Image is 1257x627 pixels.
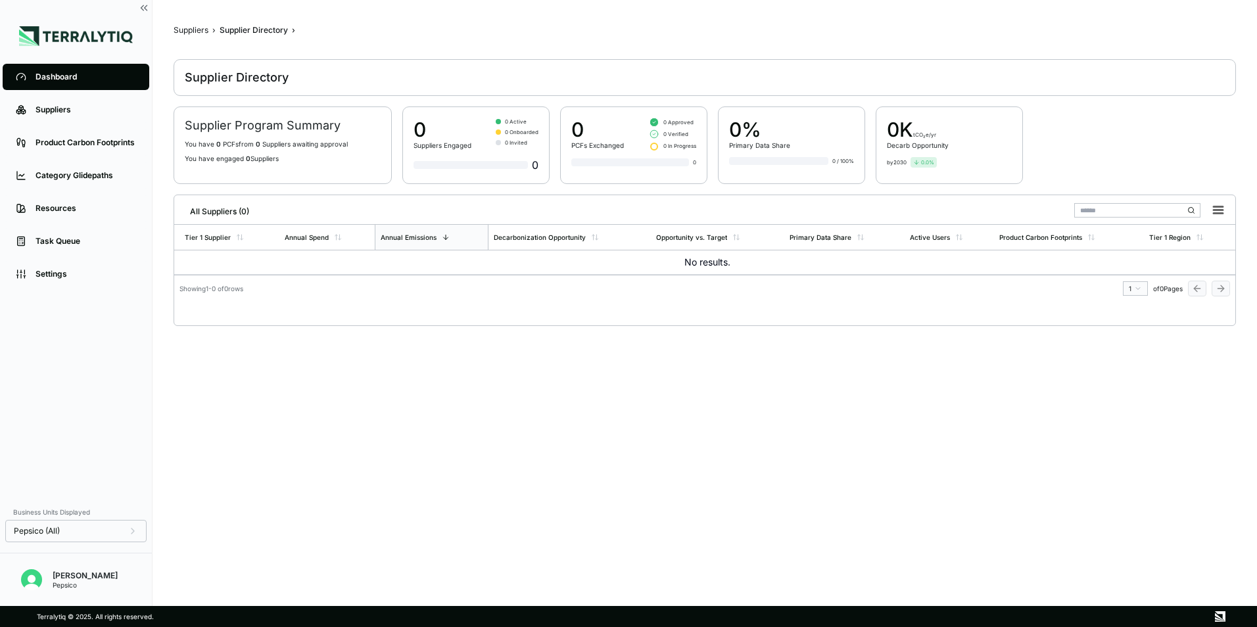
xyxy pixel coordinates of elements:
button: 1 [1123,281,1148,296]
div: Suppliers [174,25,208,35]
span: › [212,25,216,35]
div: Task Queue [36,236,136,246]
div: 0 [693,158,696,166]
div: Product Carbon Footprints [999,233,1082,241]
span: 0 Approved [663,118,694,126]
div: Business Units Displayed [5,504,147,520]
div: 0 [414,118,471,141]
td: No results. [174,250,1235,275]
div: Primary Data Share [729,141,790,149]
div: Tier 1 Region [1149,233,1191,241]
div: Supplier Directory [185,70,289,85]
div: Showing 1 - 0 of 0 rows [179,285,243,292]
span: 0 [216,140,221,148]
div: 0 K [887,118,949,141]
div: 1 [1129,285,1142,292]
div: All Suppliers (0) [179,201,249,217]
div: Suppliers Engaged [414,141,471,149]
img: Erik Hut [21,569,42,590]
div: Annual Emissions [381,233,437,241]
span: › [292,25,295,35]
div: Resources [36,203,136,214]
div: Supplier Directory [220,25,288,35]
div: Product Carbon Footprints [36,137,136,148]
span: 0 In Progress [663,142,696,150]
h2: Supplier Program Summary [185,118,381,133]
span: tCO₂e/yr [913,131,936,138]
button: Open user button [16,564,47,595]
span: 0 [246,154,250,162]
div: Decarb Opportunity [887,141,949,149]
div: 0% [729,118,790,141]
span: Pepsico (All) [14,526,60,536]
p: You have engaged Suppliers [185,154,381,162]
div: PCFs Exchanged [571,141,624,149]
p: You have PCF s from Supplier s awaiting approval [185,140,381,148]
div: Annual Spend [285,233,329,241]
span: 0 [256,140,260,148]
div: Category Glidepaths [36,170,136,181]
div: Settings [36,269,136,279]
span: 0 Onboarded [505,128,538,136]
div: Suppliers [36,104,136,115]
div: Dashboard [36,72,136,82]
div: [PERSON_NAME] [53,570,118,581]
div: by 2030 [887,158,907,166]
span: 0.0 % [921,158,934,166]
div: Opportunity vs. Target [656,233,727,241]
div: 0 / 100% [832,157,854,165]
span: 0 Verified [663,130,688,138]
div: Decarbonization Opportunity [494,233,586,241]
span: 0 Active [505,118,527,126]
div: Tier 1 Supplier [185,233,231,241]
img: Logo [19,26,133,46]
div: 0 [571,118,624,141]
div: 0 [414,157,538,173]
div: Primary Data Share [790,233,851,241]
div: Pepsico [53,581,118,589]
span: 0 Invited [505,139,527,147]
span: of 0 Pages [1153,285,1183,292]
div: Active Users [910,233,950,241]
